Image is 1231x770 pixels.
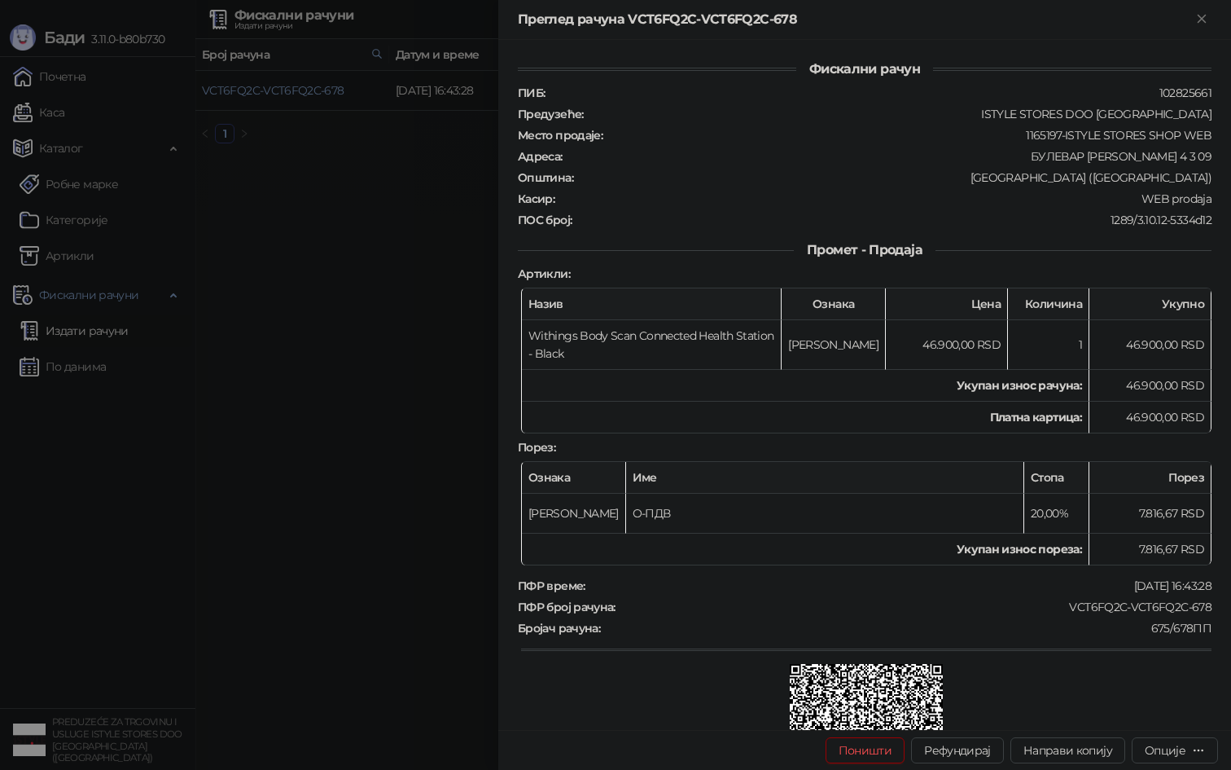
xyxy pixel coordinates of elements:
[573,213,1213,227] div: 1289/3.10.12-5334d12
[1089,462,1211,494] th: Порез
[518,621,600,636] strong: Бројач рачуна :
[518,213,572,227] strong: ПОС број :
[1023,743,1112,758] span: Направи копију
[522,494,626,534] td: [PERSON_NAME]
[957,542,1082,557] strong: Укупан износ пореза:
[518,86,545,100] strong: ПИБ :
[518,10,1192,29] div: Преглед рачуна VCT6FQ2C-VCT6FQ2C-678
[585,107,1213,121] div: ISTYLE STORES DOO [GEOGRAPHIC_DATA]
[1089,534,1211,565] td: 7.816,67 RSD
[1008,320,1089,370] td: 1
[796,61,933,77] span: Фискални рачун
[518,266,570,281] strong: Артикли :
[782,288,886,320] th: Ознака
[886,288,1008,320] th: Цена
[1089,402,1211,433] td: 46.900,00 RSD
[1024,494,1089,534] td: 20,00%
[1192,10,1211,29] button: Close
[782,320,886,370] td: [PERSON_NAME]
[1089,494,1211,534] td: 7.816,67 RSD
[564,149,1213,164] div: БУЛЕВАР [PERSON_NAME] 4 3 09
[518,440,555,455] strong: Порез :
[518,128,602,143] strong: Место продаје :
[911,737,1004,763] button: Рефундирај
[518,170,573,185] strong: Општина :
[522,462,626,494] th: Ознака
[626,494,1024,534] td: О-ПДВ
[546,86,1213,100] div: 102825661
[1008,288,1089,320] th: Количина
[518,107,584,121] strong: Предузеће :
[1089,320,1211,370] td: 46.900,00 RSD
[1089,288,1211,320] th: Укупно
[1024,462,1089,494] th: Стопа
[604,128,1213,143] div: 1165197-ISTYLE STORES SHOP WEB
[826,737,905,763] button: Поништи
[794,242,935,257] span: Промет - Продаја
[518,191,554,206] strong: Касир :
[1089,370,1211,402] td: 46.900,00 RSD
[556,191,1213,206] div: WEB prodaja
[518,149,563,164] strong: Адреса :
[886,320,1008,370] td: 46.900,00 RSD
[522,288,782,320] th: Назив
[1010,737,1125,763] button: Направи копију
[587,579,1213,593] div: [DATE] 16:43:28
[617,600,1213,614] div: VCT6FQ2C-VCT6FQ2C-678
[1132,737,1218,763] button: Опције
[957,378,1082,393] strong: Укупан износ рачуна :
[1145,743,1185,758] div: Опције
[626,462,1024,494] th: Име
[575,170,1213,185] div: [GEOGRAPHIC_DATA] ([GEOGRAPHIC_DATA])
[522,320,782,370] td: Withings Body Scan Connected Health Station - Black
[602,621,1213,636] div: 675/678ПП
[518,579,585,593] strong: ПФР време :
[518,600,615,614] strong: ПФР број рачуна :
[990,410,1082,425] strong: Платна картица :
